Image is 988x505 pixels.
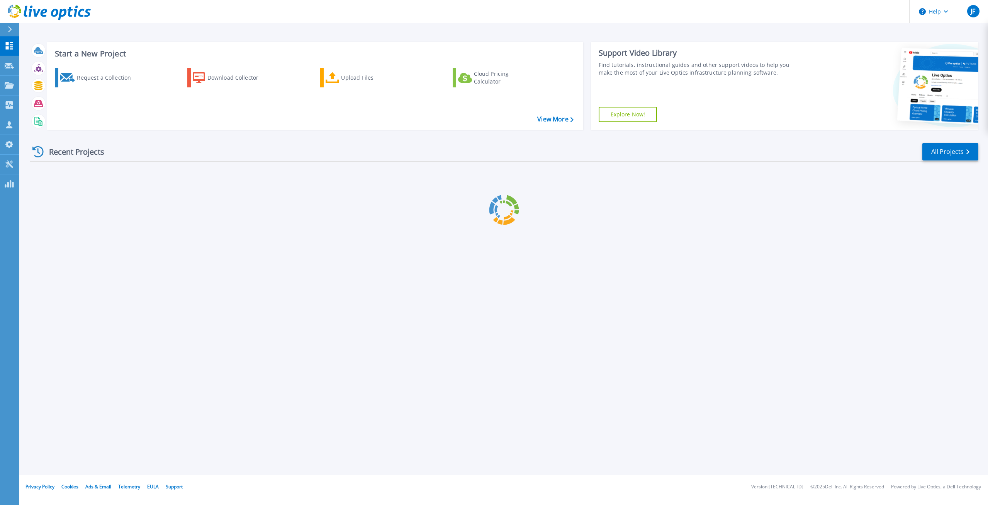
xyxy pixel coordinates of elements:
div: Support Video Library [599,48,799,58]
li: Powered by Live Optics, a Dell Technology [891,485,981,490]
a: Download Collector [187,68,273,87]
a: Ads & Email [85,483,111,490]
div: Cloud Pricing Calculator [474,70,536,85]
a: View More [537,116,573,123]
a: Telemetry [118,483,140,490]
div: Request a Collection [77,70,139,85]
a: Request a Collection [55,68,141,87]
div: Download Collector [207,70,269,85]
a: EULA [147,483,159,490]
li: © 2025 Dell Inc. All Rights Reserved [810,485,884,490]
a: Upload Files [320,68,406,87]
a: Cloud Pricing Calculator [453,68,539,87]
a: Support [166,483,183,490]
li: Version: [TECHNICAL_ID] [751,485,803,490]
div: Upload Files [341,70,403,85]
h3: Start a New Project [55,49,573,58]
div: Find tutorials, instructional guides and other support videos to help you make the most of your L... [599,61,799,77]
div: Recent Projects [30,142,115,161]
a: Cookies [61,483,78,490]
span: JF [971,8,975,14]
a: Privacy Policy [25,483,54,490]
a: Explore Now! [599,107,657,122]
a: All Projects [922,143,978,160]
